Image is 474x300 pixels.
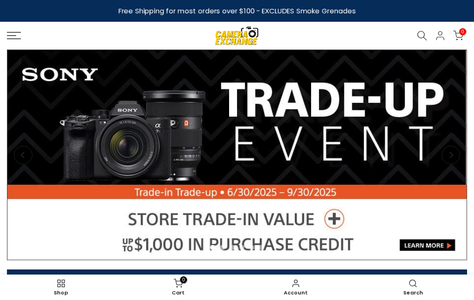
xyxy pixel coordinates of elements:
[14,146,32,164] button: Previous
[7,290,115,295] span: Shop
[239,245,244,250] li: Page dot 4
[355,277,472,298] a: Search
[459,28,466,35] span: 0
[259,245,264,250] li: Page dot 6
[125,290,233,295] span: Cart
[180,276,187,283] span: 0
[453,31,463,41] a: 0
[210,245,215,250] li: Page dot 1
[120,277,237,298] a: 0 Cart
[2,277,120,298] a: Shop
[242,290,350,295] span: Account
[230,245,235,250] li: Page dot 3
[359,290,468,295] span: Search
[249,245,254,250] li: Page dot 5
[220,245,225,250] li: Page dot 2
[237,277,355,298] a: Account
[118,6,356,16] strong: Free Shipping for most orders over $100 - EXCLUDES Smoke Grenades
[442,146,460,164] button: Next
